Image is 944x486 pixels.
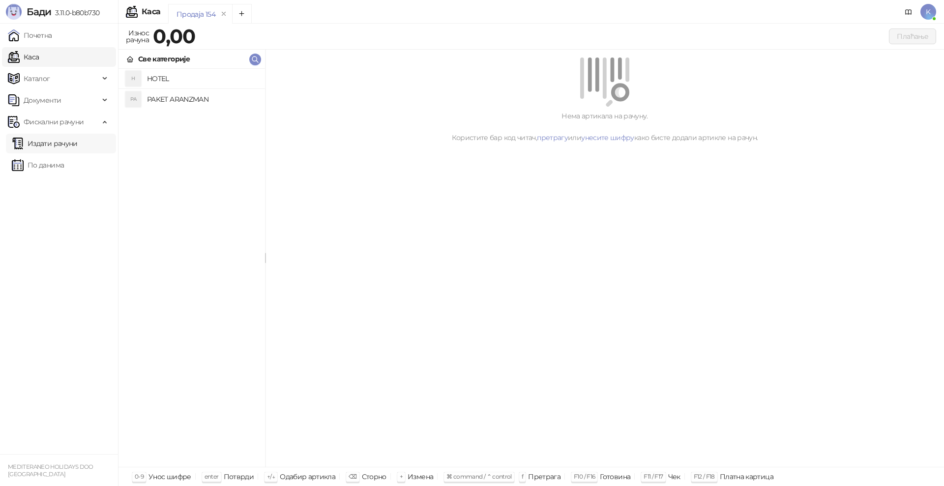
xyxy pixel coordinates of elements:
[537,133,568,142] a: претрагу
[148,470,191,483] div: Унос шифре
[177,9,215,20] div: Продаја 154
[694,473,715,480] span: F12 / F18
[581,133,634,142] a: унесите шифру
[224,470,254,483] div: Потврди
[142,8,160,16] div: Каса
[205,473,219,480] span: enter
[124,27,151,46] div: Износ рачуна
[147,71,257,86] h4: HOTEL
[12,134,78,153] a: Издати рачуни
[920,4,936,20] span: K
[125,91,141,107] div: PA
[889,29,936,44] button: Плаћање
[24,90,61,110] span: Документи
[901,4,916,20] a: Документација
[232,4,252,24] button: Add tab
[51,8,99,17] span: 3.11.0-b80b730
[277,111,932,143] div: Нема артикала на рачуну. Користите бар код читач, или како бисте додали артикле на рачун.
[147,91,257,107] h4: PAKET ARANZMAN
[408,470,433,483] div: Измена
[24,69,50,88] span: Каталог
[8,47,39,67] a: Каса
[153,24,195,48] strong: 0,00
[217,10,230,18] button: remove
[362,470,386,483] div: Сторно
[349,473,356,480] span: ⌫
[24,112,84,132] span: Фискални рачуни
[8,26,52,45] a: Почетна
[720,470,773,483] div: Платна картица
[522,473,523,480] span: f
[446,473,512,480] span: ⌘ command / ⌃ control
[528,470,560,483] div: Претрага
[280,470,335,483] div: Одабир артикла
[27,6,51,18] span: Бади
[8,463,93,478] small: MEDITERANEO HOLIDAYS DOO [GEOGRAPHIC_DATA]
[135,473,144,480] span: 0-9
[400,473,403,480] span: +
[668,470,680,483] div: Чек
[574,473,595,480] span: F10 / F16
[600,470,630,483] div: Готовина
[138,54,190,64] div: Све категорије
[267,473,275,480] span: ↑/↓
[6,4,22,20] img: Logo
[644,473,663,480] span: F11 / F17
[118,69,265,467] div: grid
[12,155,64,175] a: По данима
[125,71,141,86] div: H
